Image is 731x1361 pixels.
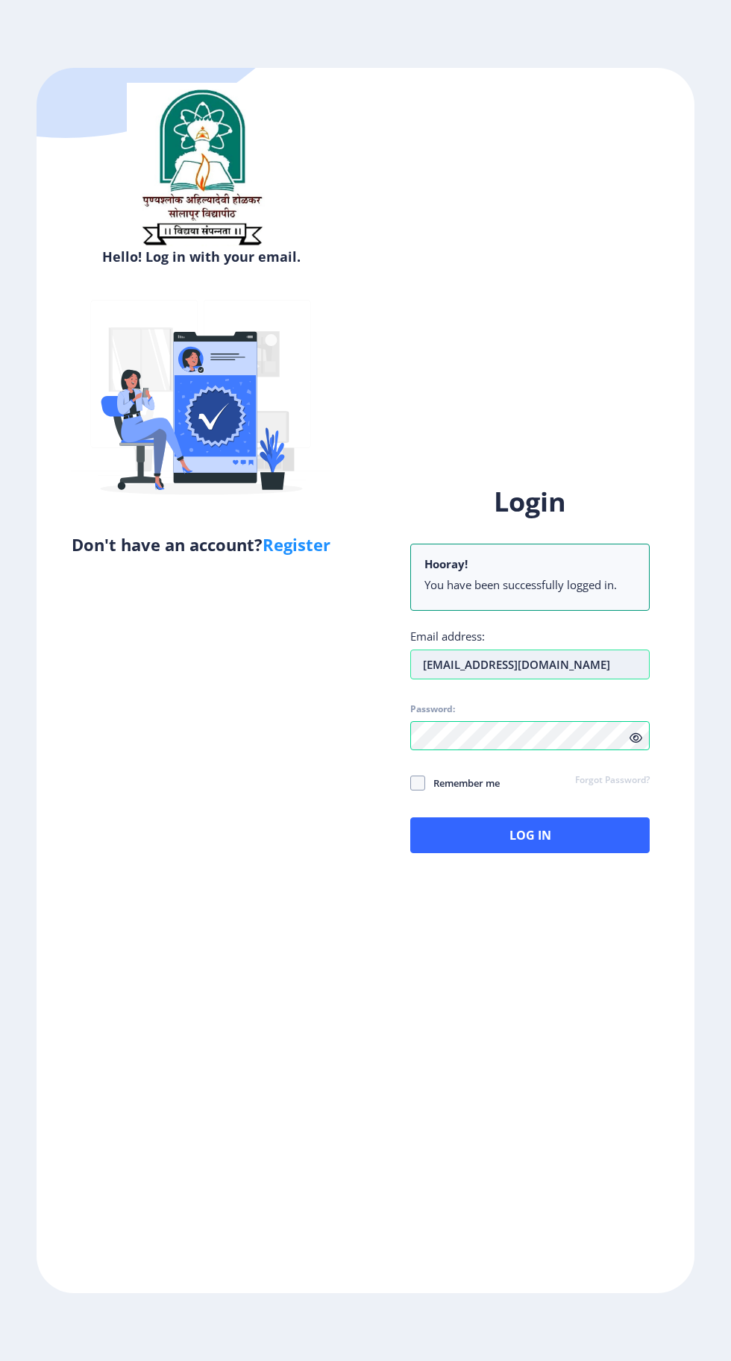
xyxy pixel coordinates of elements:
label: Password: [410,703,455,715]
input: Email address [410,650,650,679]
b: Hooray! [424,556,468,571]
img: sulogo.png [127,83,276,251]
a: Forgot Password? [575,774,650,788]
li: You have been successfully logged in. [424,577,636,592]
span: Remember me [425,774,500,792]
img: Verified-rafiki.svg [71,271,332,532]
h6: Hello! Log in with your email. [48,248,354,265]
button: Log In [410,817,650,853]
a: Register [263,533,330,556]
label: Email address: [410,629,485,644]
h1: Login [410,484,650,520]
h5: Don't have an account? [48,532,354,556]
